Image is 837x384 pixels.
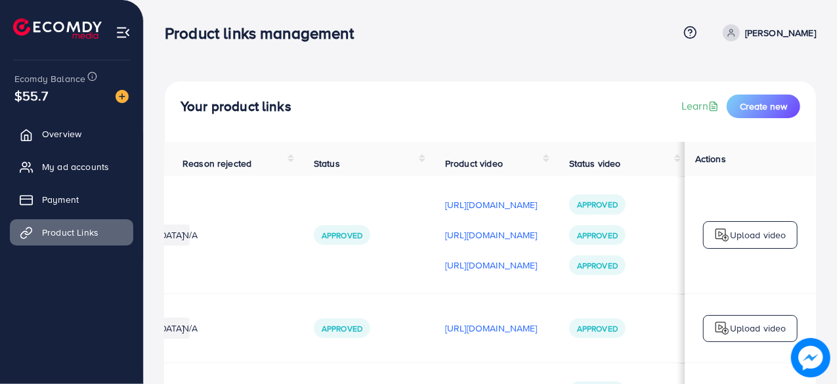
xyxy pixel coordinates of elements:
[714,227,730,243] img: logo
[445,157,503,170] span: Product video
[577,199,618,210] span: Approved
[745,25,816,41] p: [PERSON_NAME]
[695,152,726,165] span: Actions
[10,154,133,180] a: My ad accounts
[13,18,102,39] img: logo
[577,323,618,334] span: Approved
[182,322,198,335] span: N/A
[681,98,721,114] a: Learn
[791,338,830,377] img: image
[727,95,800,118] button: Create new
[577,230,618,241] span: Approved
[182,157,251,170] span: Reason rejected
[182,228,198,242] span: N/A
[445,197,538,213] p: [URL][DOMAIN_NAME]
[445,257,538,273] p: [URL][DOMAIN_NAME]
[445,320,538,336] p: [URL][DOMAIN_NAME]
[730,320,786,336] p: Upload video
[42,160,109,173] span: My ad accounts
[42,193,79,206] span: Payment
[714,320,730,336] img: logo
[116,25,131,40] img: menu
[718,24,816,41] a: [PERSON_NAME]
[569,157,621,170] span: Status video
[322,230,362,241] span: Approved
[42,226,98,239] span: Product Links
[322,323,362,334] span: Approved
[445,227,538,243] p: [URL][DOMAIN_NAME]
[730,227,786,243] p: Upload video
[10,219,133,245] a: Product Links
[740,100,787,113] span: Create new
[42,127,81,140] span: Overview
[314,157,340,170] span: Status
[577,260,618,271] span: Approved
[14,72,85,85] span: Ecomdy Balance
[165,24,364,43] h3: Product links management
[181,98,291,115] h4: Your product links
[10,186,133,213] a: Payment
[12,80,50,111] span: $55.7
[10,121,133,147] a: Overview
[116,90,129,103] img: image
